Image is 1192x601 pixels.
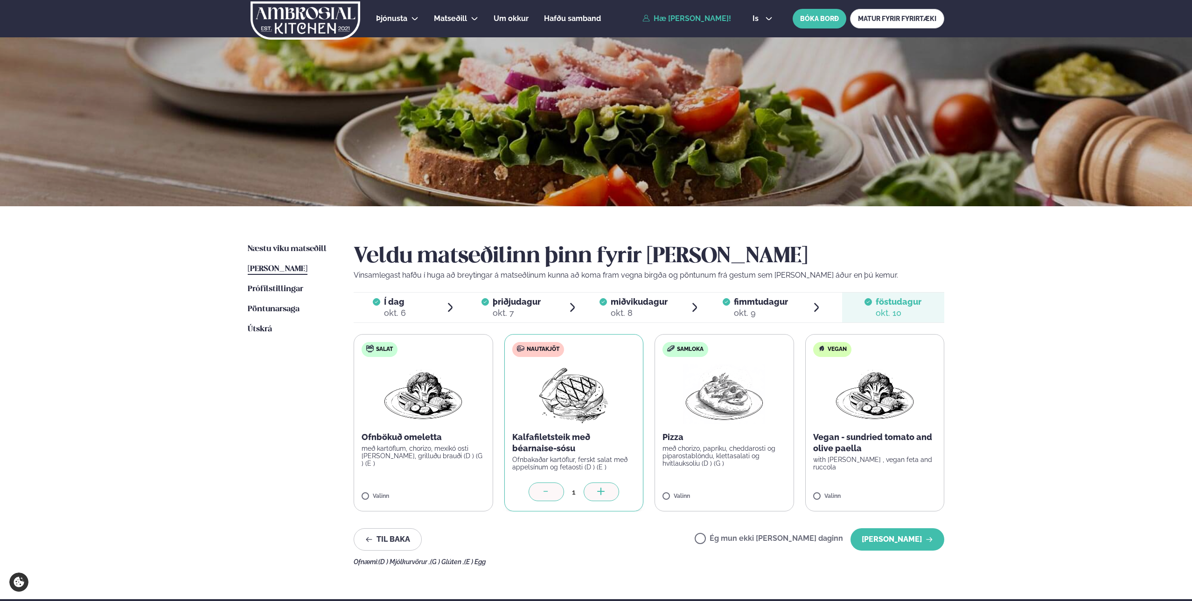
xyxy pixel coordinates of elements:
span: Hafðu samband [544,14,601,23]
a: Um okkur [494,13,529,24]
span: is [753,15,761,22]
p: with [PERSON_NAME] , vegan feta and ruccola [813,456,937,471]
img: beef.svg [517,345,524,352]
p: Ofnbakaðar kartöflur, ferskt salat með appelsínum og fetaosti (D ) (E ) [512,456,636,471]
p: með kartöflum, chorizo, mexíkó osti [PERSON_NAME], grilluðu brauði (D ) (G ) (E ) [362,445,485,467]
img: salad.svg [366,345,374,352]
span: Um okkur [494,14,529,23]
div: okt. 7 [493,307,541,319]
div: okt. 6 [384,307,406,319]
div: okt. 10 [876,307,921,319]
span: (E ) Egg [464,558,486,566]
button: BÓKA BORÐ [793,9,846,28]
a: Prófílstillingar [248,284,303,295]
p: Kalfafiletsteik með béarnaise-sósu [512,432,636,454]
img: Vegan.svg [818,345,825,352]
a: MATUR FYRIR FYRIRTÆKI [850,9,944,28]
span: föstudagur [876,297,921,307]
div: 1 [564,487,584,497]
p: Vegan - sundried tomato and olive paella [813,432,937,454]
span: (G ) Glúten , [430,558,464,566]
img: Vegan.png [834,364,916,424]
a: Pöntunarsaga [248,304,300,315]
span: Matseðill [434,14,467,23]
span: miðvikudagur [611,297,668,307]
a: Útskrá [248,324,272,335]
img: Beef-Meat.png [532,364,615,424]
button: [PERSON_NAME] [850,528,944,551]
div: Ofnæmi: [354,558,944,566]
img: logo [250,1,361,40]
a: Hæ [PERSON_NAME]! [642,14,731,23]
img: Vegan.png [382,364,464,424]
div: okt. 9 [734,307,788,319]
p: með chorizo, papríku, cheddarosti og piparostablöndu, klettasalati og hvítlauksolíu (D ) (G ) [662,445,786,467]
img: sandwich-new-16px.svg [667,345,675,352]
a: Hafðu samband [544,13,601,24]
span: Í dag [384,296,406,307]
p: Pizza [662,432,786,443]
span: (D ) Mjólkurvörur , [378,558,430,566]
span: Pöntunarsaga [248,305,300,313]
span: Þjónusta [376,14,407,23]
span: Næstu viku matseðill [248,245,327,253]
span: [PERSON_NAME] [248,265,307,273]
a: Cookie settings [9,573,28,592]
span: Vegan [828,346,847,353]
span: þriðjudagur [493,297,541,307]
span: Salat [376,346,393,353]
button: Til baka [354,528,422,551]
a: Næstu viku matseðill [248,244,327,255]
span: fimmtudagur [734,297,788,307]
a: Matseðill [434,13,467,24]
span: Prófílstillingar [248,285,303,293]
button: is [745,15,780,22]
span: Útskrá [248,325,272,333]
p: Ofnbökuð omeletta [362,432,485,443]
img: Pizza-Bread.png [683,364,765,424]
a: Þjónusta [376,13,407,24]
h2: Veldu matseðilinn þinn fyrir [PERSON_NAME] [354,244,944,270]
a: [PERSON_NAME] [248,264,307,275]
span: Nautakjöt [527,346,559,353]
span: Samloka [677,346,704,353]
div: okt. 8 [611,307,668,319]
p: Vinsamlegast hafðu í huga að breytingar á matseðlinum kunna að koma fram vegna birgða og pöntunum... [354,270,944,281]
